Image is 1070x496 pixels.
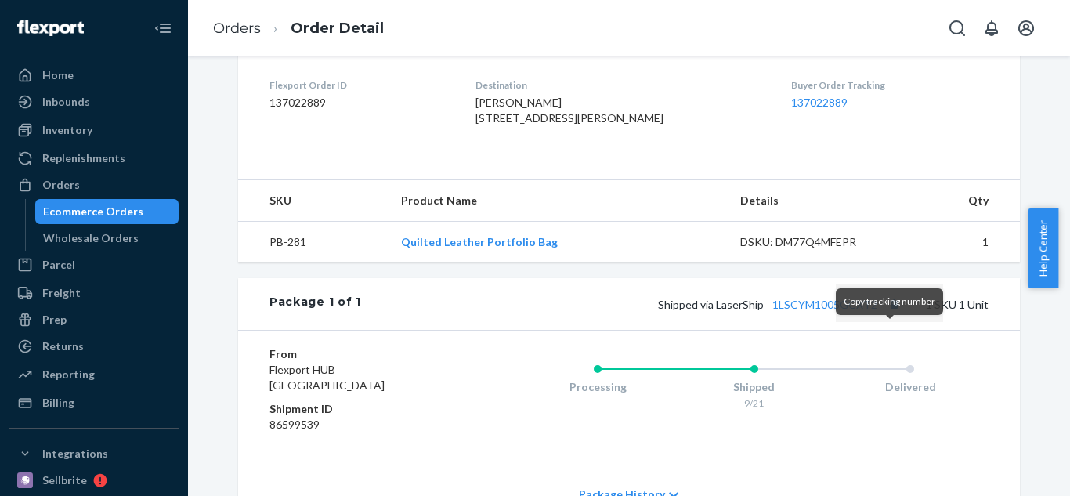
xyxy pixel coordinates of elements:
div: Returns [42,339,84,354]
dd: 137022889 [269,95,450,110]
span: Copy tracking number [844,295,935,307]
div: Parcel [42,257,75,273]
th: SKU [238,180,389,222]
a: Freight [9,281,179,306]
div: Ecommerce Orders [43,204,143,219]
ol: breadcrumbs [201,5,396,52]
a: Home [9,63,179,88]
th: Product Name [389,180,728,222]
div: Replenishments [42,150,125,166]
a: Sellbrite [9,468,179,493]
div: Integrations [42,446,108,462]
div: Wholesale Orders [43,230,139,246]
a: Returns [9,334,179,359]
div: 1 SKU 1 Unit [361,294,989,314]
a: Orders [9,172,179,197]
div: Inventory [42,122,92,138]
div: Prep [42,312,67,328]
a: 137022889 [791,96,848,109]
div: Reporting [42,367,95,382]
a: Replenishments [9,146,179,171]
div: Inbounds [42,94,90,110]
a: Wholesale Orders [35,226,179,251]
td: 1 [900,222,1020,263]
div: DSKU: DM77Q4MFEPR [740,234,887,250]
th: Details [728,180,900,222]
dd: 86599539 [269,417,457,433]
a: 1LSCYM1005GCXT2 [772,298,877,311]
div: Delivered [832,379,989,395]
a: Ecommerce Orders [35,199,179,224]
a: Prep [9,307,179,332]
th: Qty [900,180,1020,222]
a: Order Detail [291,20,384,37]
button: Open Search Box [942,13,973,44]
div: Freight [42,285,81,301]
a: Inventory [9,118,179,143]
td: PB-281 [238,222,389,263]
div: Billing [42,395,74,411]
div: Shipped [676,379,833,395]
span: Flexport HUB [GEOGRAPHIC_DATA] [269,363,385,392]
span: [PERSON_NAME] [STREET_ADDRESS][PERSON_NAME] [475,96,663,125]
dt: From [269,346,457,362]
a: Parcel [9,252,179,277]
a: Quilted Leather Portfolio Bag [401,235,558,248]
div: Sellbrite [42,472,87,488]
div: 9/21 [676,396,833,410]
dt: Buyer Order Tracking [791,78,989,92]
dt: Flexport Order ID [269,78,450,92]
div: Home [42,67,74,83]
div: Orders [42,177,80,193]
button: Integrations [9,441,179,466]
div: Processing [519,379,676,395]
dt: Destination [475,78,767,92]
dt: Shipment ID [269,401,457,417]
a: Orders [213,20,261,37]
img: Flexport logo [17,20,84,36]
div: Package 1 of 1 [269,294,361,314]
a: Inbounds [9,89,179,114]
span: Shipped via LaserShip [658,298,904,311]
button: Open notifications [976,13,1007,44]
a: Reporting [9,362,179,387]
button: Open account menu [1010,13,1042,44]
button: Help Center [1028,208,1058,288]
button: Close Navigation [147,13,179,44]
a: Billing [9,390,179,415]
